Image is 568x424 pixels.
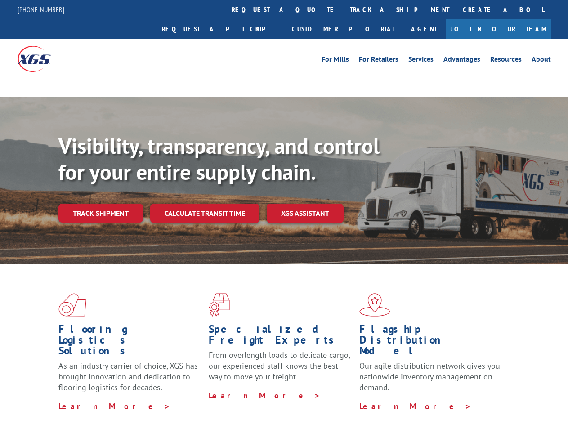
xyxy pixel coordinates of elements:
img: xgs-icon-total-supply-chain-intelligence-red [58,293,86,317]
a: Learn More > [58,401,170,411]
span: As an industry carrier of choice, XGS has brought innovation and dedication to flooring logistics... [58,361,198,393]
b: Visibility, transparency, and control for your entire supply chain. [58,132,380,186]
a: Resources [490,56,522,66]
h1: Flagship Distribution Model [359,324,503,361]
span: Our agile distribution network gives you nationwide inventory management on demand. [359,361,500,393]
a: Customer Portal [285,19,402,39]
a: For Mills [322,56,349,66]
p: From overlength loads to delicate cargo, our experienced staff knows the best way to move your fr... [209,350,352,390]
a: [PHONE_NUMBER] [18,5,64,14]
img: xgs-icon-flagship-distribution-model-red [359,293,390,317]
h1: Specialized Freight Experts [209,324,352,350]
a: Learn More > [359,401,471,411]
a: For Retailers [359,56,398,66]
a: Join Our Team [446,19,551,39]
a: Request a pickup [155,19,285,39]
a: XGS ASSISTANT [267,204,344,223]
h1: Flooring Logistics Solutions [58,324,202,361]
img: xgs-icon-focused-on-flooring-red [209,293,230,317]
a: Track shipment [58,204,143,223]
a: Advantages [443,56,480,66]
a: Calculate transit time [150,204,259,223]
a: Learn More > [209,390,321,401]
a: Agent [402,19,446,39]
a: About [532,56,551,66]
a: Services [408,56,434,66]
